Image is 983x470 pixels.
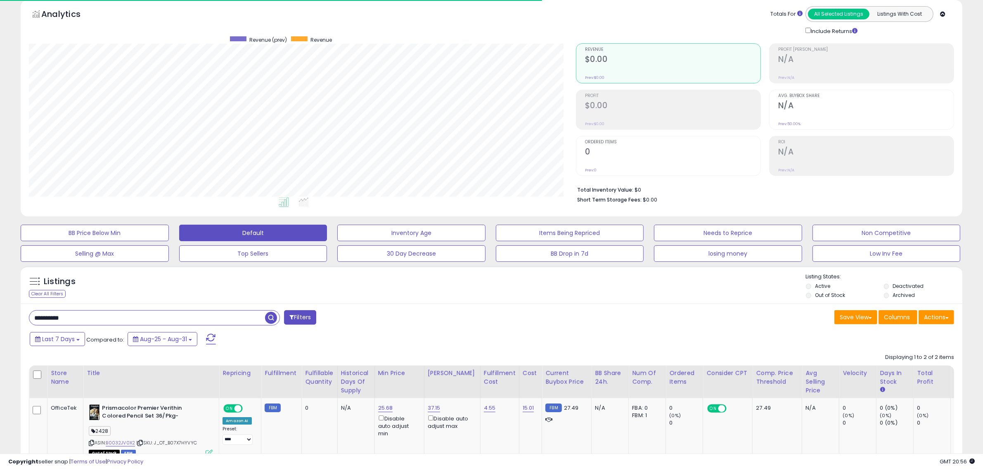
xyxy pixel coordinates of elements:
[179,225,327,241] button: Default
[106,439,135,446] a: B0032JV0X2
[585,55,760,66] h2: $0.00
[87,369,216,377] div: Title
[41,8,97,22] h5: Analytics
[484,404,496,412] a: 4.55
[51,404,77,412] div: OfficeTek
[778,47,954,52] span: Profit [PERSON_NAME]
[428,414,474,430] div: Disable auto adjust max
[917,369,947,386] div: Total Profit
[917,419,950,427] div: 0
[140,335,187,343] span: Aug-25 - Aug-31
[102,404,202,422] b: Prismacolor Premier Verithin Colored Pencil Set 36/Pkg-
[305,404,331,412] div: 0
[223,426,255,445] div: Preset:
[756,404,796,412] div: 27.49
[585,101,760,112] h2: $0.00
[812,225,961,241] button: Non Competitive
[880,404,913,412] div: 0 (0%)
[806,273,962,281] p: Listing States:
[880,369,910,386] div: Days In Stock
[834,310,877,324] button: Save View
[585,121,604,126] small: Prev: $0.00
[805,369,836,395] div: Avg Selling Price
[44,276,76,287] h5: Listings
[249,36,287,43] span: Revenue (prev)
[378,404,393,412] a: 25.68
[880,386,885,394] small: Days In Stock.
[86,336,124,344] span: Compared to:
[577,186,633,193] b: Total Inventory Value:
[778,55,954,66] h2: N/A
[880,419,913,427] div: 0 (0%)
[843,412,854,419] small: (0%)
[265,369,298,377] div: Fulfillment
[310,36,332,43] span: Revenue
[8,458,38,465] strong: Copyright
[341,404,368,412] div: N/A
[585,147,760,158] h2: 0
[484,369,516,386] div: Fulfillment Cost
[595,369,625,386] div: BB Share 24h.
[843,419,876,427] div: 0
[42,335,75,343] span: Last 7 Days
[632,369,662,386] div: Num of Comp.
[107,458,143,465] a: Privacy Policy
[545,369,588,386] div: Current Buybox Price
[632,412,659,419] div: FBM: 1
[428,369,477,377] div: [PERSON_NAME]
[893,292,915,299] label: Archived
[523,404,534,412] a: 15.01
[669,369,699,386] div: Ordered Items
[378,369,421,377] div: Min Price
[545,404,561,412] small: FBM
[893,282,924,290] label: Deactivated
[669,412,681,419] small: (0%)
[778,147,954,158] h2: N/A
[815,282,830,290] label: Active
[223,369,258,377] div: Repricing
[225,405,235,412] span: ON
[136,439,197,446] span: | SKU: J_OT_B07X7HYVYC
[564,404,579,412] span: 27.49
[30,332,85,346] button: Last 7 Days
[523,369,539,377] div: Cost
[843,404,876,412] div: 0
[917,404,950,412] div: 0
[378,414,418,437] div: Disable auto adjust min
[21,225,169,241] button: BB Price Below Min
[919,310,954,324] button: Actions
[778,75,794,80] small: Prev: N/A
[778,101,954,112] h2: N/A
[242,405,255,412] span: OFF
[869,9,931,19] button: Listings With Cost
[815,292,845,299] label: Out of Stock
[654,225,802,241] button: Needs to Reprice
[756,369,798,386] div: Comp. Price Threshold
[223,417,251,425] div: Amazon AI
[778,121,801,126] small: Prev: 50.00%
[179,245,327,262] button: Top Sellers
[428,404,441,412] a: 37.15
[917,412,929,419] small: (0%)
[778,140,954,145] span: ROI
[71,458,106,465] a: Terms of Use
[643,196,657,204] span: $0.00
[669,404,703,412] div: 0
[21,245,169,262] button: Selling @ Max
[585,47,760,52] span: Revenue
[808,9,869,19] button: All Selected Listings
[843,369,873,377] div: Velocity
[577,184,948,194] li: $0
[812,245,961,262] button: Low Inv Fee
[265,404,281,412] small: FBM
[284,310,316,325] button: Filters
[337,225,486,241] button: Inventory Age
[89,450,120,457] span: All listings that are currently out of stock and unavailable for purchase on Amazon
[706,369,749,377] div: Consider CPT
[577,196,642,203] b: Short Term Storage Fees:
[884,313,910,321] span: Columns
[89,404,100,421] img: 51yCKj61kPL._SL40_.jpg
[879,310,917,324] button: Columns
[632,404,659,412] div: FBA: 0
[805,404,833,412] div: N/A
